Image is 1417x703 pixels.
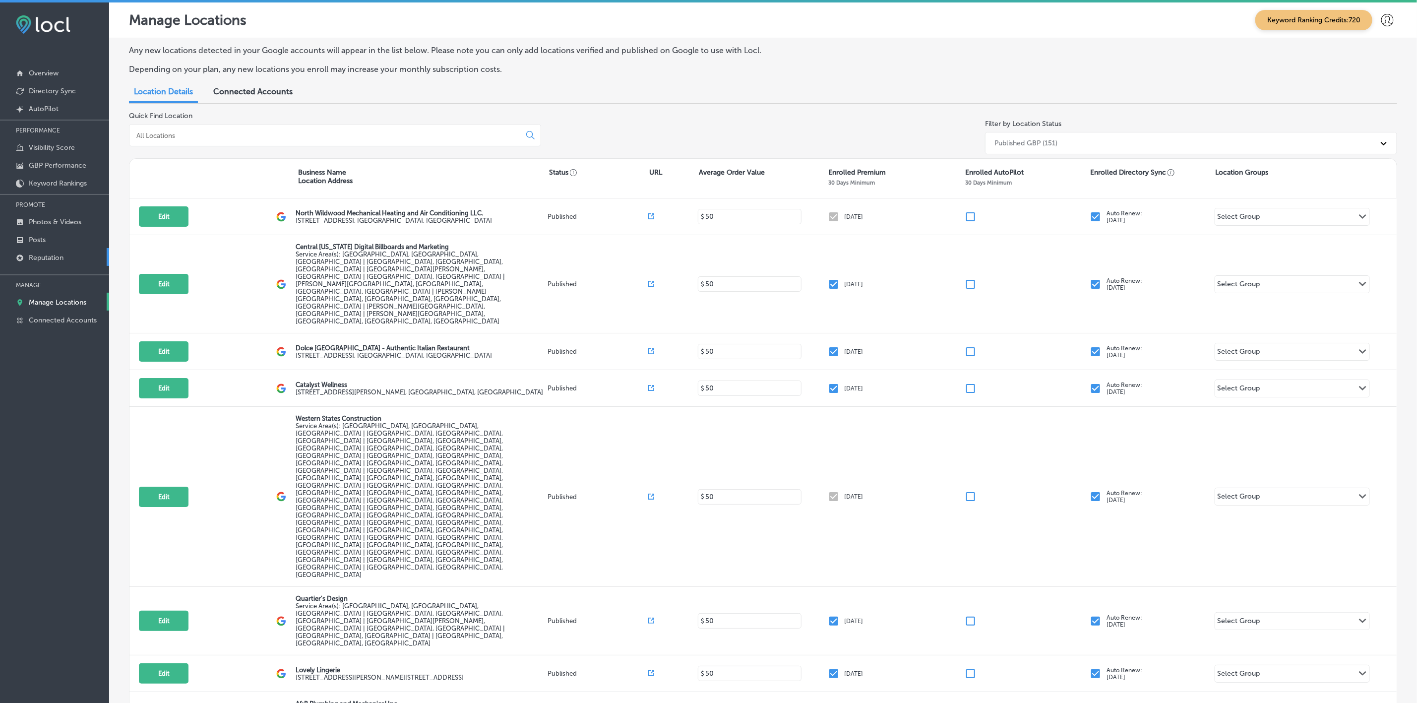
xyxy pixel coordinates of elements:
button: Edit [139,341,188,362]
label: Quick Find Location [129,112,192,120]
div: Select Group [1218,617,1260,628]
p: 30 Days Minimum [828,179,875,186]
p: Published [548,670,648,677]
p: Published [548,280,648,288]
p: [DATE] [845,348,863,355]
div: Select Group [1218,669,1260,681]
div: Select Group [1218,384,1260,395]
p: Depending on your plan, any new locations you enroll may increase your monthly subscription costs. [129,64,953,74]
p: Status [549,168,649,177]
img: logo [276,212,286,222]
span: Keyword Ranking Credits: 720 [1255,10,1372,30]
img: logo [276,279,286,289]
p: Auto Renew: [DATE] [1107,667,1142,681]
p: Central [US_STATE] Digital Billboards and Marketing [296,243,545,251]
span: Aurora, IL, USA | Joliet, IL, USA | Mokena, IL, USA | Lockport, IL, USA | Matteson, IL, USA | Fra... [296,422,503,578]
p: Enrolled Premium [828,168,886,177]
span: Location Details [134,87,193,96]
p: Auto Renew: [DATE] [1107,382,1142,395]
p: Dolce [GEOGRAPHIC_DATA] - Authentic Italian Restaurant [296,344,492,352]
p: [DATE] [845,385,863,392]
p: $ [701,670,704,677]
p: $ [701,213,704,220]
p: $ [701,618,704,625]
button: Edit [139,611,188,631]
div: Select Group [1218,280,1260,291]
p: Visibility Score [29,143,75,152]
p: Photos & Videos [29,218,81,226]
img: logo [276,347,286,357]
span: Parker, CO, USA | Castle Rock, CO, USA | Salida, CO 81201, USA | Elizabeth, CO 80107, USA | Frank... [296,602,505,647]
span: Orlando, FL, USA | Kissimmee, FL, USA | Meadow Woods, FL 32824, USA | Hunters Creek, FL 32837, US... [296,251,505,325]
p: Business Name Location Address [298,168,353,185]
p: Location Groups [1215,168,1268,177]
p: [DATE] [845,213,863,220]
p: 30 Days Minimum [966,179,1012,186]
p: Auto Renew: [DATE] [1107,614,1142,628]
p: AutoPilot [29,105,59,113]
p: Published [548,348,648,355]
button: Edit [139,378,188,398]
p: Overview [29,69,59,77]
span: Connected Accounts [213,87,293,96]
button: Edit [139,206,188,227]
p: [DATE] [845,618,863,625]
label: Filter by Location Status [985,120,1061,128]
p: Auto Renew: [DATE] [1107,345,1142,359]
img: fda3e92497d09a02dc62c9cd864e3231.png [16,15,70,34]
label: [STREET_ADDRESS][PERSON_NAME] [STREET_ADDRESS] [296,674,464,681]
p: Western States Construction [296,415,545,422]
p: Lovely Lingerie [296,666,464,674]
p: Enrolled Directory Sync [1090,168,1175,177]
p: Posts [29,236,46,244]
p: [DATE] [845,670,863,677]
p: Catalyst Wellness [296,381,543,388]
img: logo [276,616,286,626]
p: GBP Performance [29,161,86,170]
p: Reputation [29,254,63,262]
p: Manage Locations [29,298,86,307]
button: Edit [139,487,188,507]
p: [DATE] [845,281,863,288]
p: Published [548,617,648,625]
img: logo [276,492,286,502]
p: Manage Locations [129,12,246,28]
p: URL [649,168,662,177]
p: Connected Accounts [29,316,97,324]
label: [STREET_ADDRESS] , [GEOGRAPHIC_DATA], [GEOGRAPHIC_DATA] [296,352,492,359]
img: logo [276,383,286,393]
div: Select Group [1218,212,1260,224]
p: $ [701,493,704,500]
p: $ [701,281,704,288]
p: Published [548,493,648,501]
p: Enrolled AutoPilot [966,168,1024,177]
p: $ [701,385,704,392]
p: Quartier's Design [296,595,545,602]
div: Select Group [1218,347,1260,359]
label: [STREET_ADDRESS][PERSON_NAME] , [GEOGRAPHIC_DATA], [GEOGRAPHIC_DATA] [296,388,543,396]
p: Published [548,213,648,220]
p: North Wildwood Mechanical Heating and Air Conditioning LLC. [296,209,492,217]
p: Directory Sync [29,87,76,95]
p: Average Order Value [699,168,765,177]
p: [DATE] [845,493,863,500]
p: Auto Renew: [DATE] [1107,490,1142,504]
p: Any new locations detected in your Google accounts will appear in the list below. Please note you... [129,46,953,55]
div: Select Group [1218,492,1260,504]
p: $ [701,348,704,355]
p: Auto Renew: [DATE] [1107,277,1142,291]
p: Published [548,384,648,392]
button: Edit [139,274,188,294]
button: Edit [139,663,188,684]
div: Published GBP (151) [994,139,1057,147]
p: Keyword Rankings [29,179,87,188]
label: [STREET_ADDRESS] , [GEOGRAPHIC_DATA], [GEOGRAPHIC_DATA] [296,217,492,224]
input: All Locations [135,131,518,140]
img: logo [276,669,286,679]
p: Auto Renew: [DATE] [1107,210,1142,224]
